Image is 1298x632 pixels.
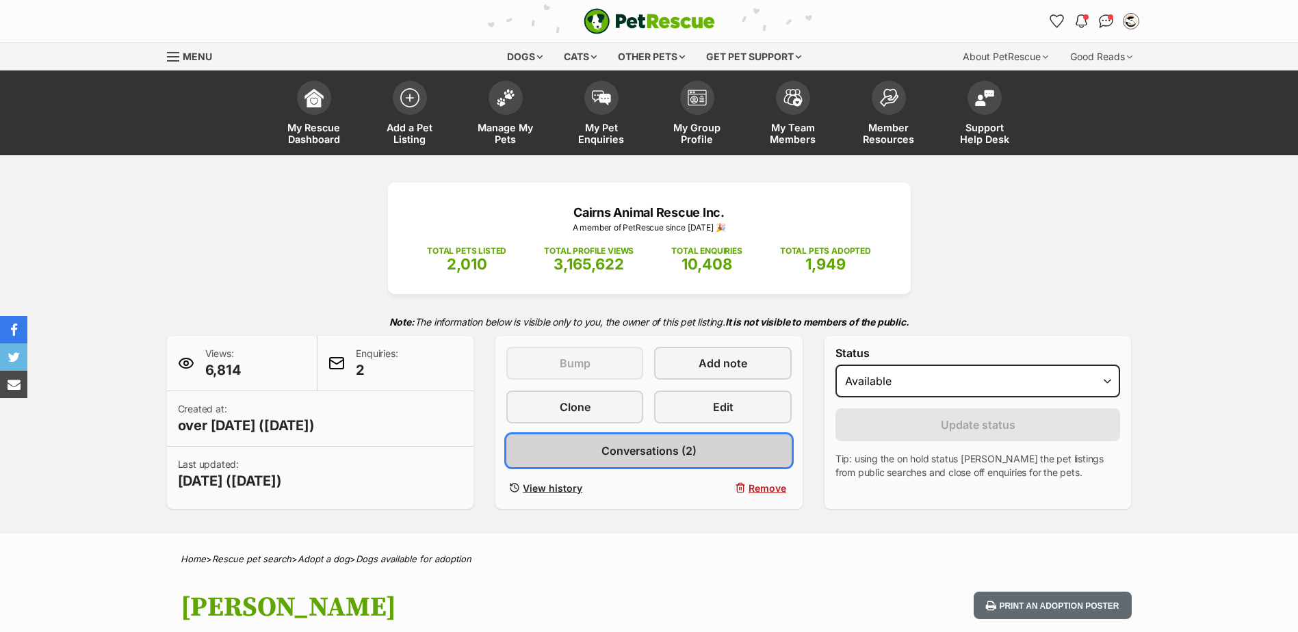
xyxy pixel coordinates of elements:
[356,347,398,380] p: Enquiries:
[167,43,222,68] a: Menu
[1046,10,1142,32] ul: Account quick links
[298,553,350,564] a: Adopt a dog
[762,122,824,145] span: My Team Members
[835,452,1121,479] p: Tip: using the on hold status [PERSON_NAME] the pet listings from public searches and close off e...
[713,399,734,415] span: Edit
[181,592,760,623] h1: [PERSON_NAME]
[362,74,458,155] a: Add a Pet Listing
[780,245,871,257] p: TOTAL PETS ADOPTED
[697,43,811,70] div: Get pet support
[554,255,624,273] span: 3,165,622
[146,554,1152,564] div: > > >
[400,88,419,107] img: add-pet-listing-icon-0afa8454b4691262ce3f59096e99ab1cd57d4a30225e0717b998d2c9b9846f56.svg
[356,360,398,380] span: 2
[1046,10,1068,32] a: Favourites
[167,308,1132,336] p: The information below is visible only to you, the owner of this pet listing.
[408,222,890,234] p: A member of PetRescue since [DATE] 🎉
[666,122,728,145] span: My Group Profile
[178,458,282,490] p: Last updated:
[749,481,786,495] span: Remove
[654,391,791,423] a: Edit
[506,347,643,380] button: Bump
[835,347,1121,359] label: Status
[304,88,324,107] img: dashboard-icon-eb2f2d2d3e046f16d808141f083e7271f6b2e854fb5c12c21221c1fb7104beca.svg
[1095,10,1117,32] a: Conversations
[953,43,1058,70] div: About PetRescue
[654,347,791,380] a: Add note
[937,74,1033,155] a: Support Help Desk
[178,416,315,435] span: over [DATE] ([DATE])
[497,43,552,70] div: Dogs
[682,255,732,273] span: 10,408
[554,43,606,70] div: Cats
[671,245,742,257] p: TOTAL ENQUIRIES
[266,74,362,155] a: My Rescue Dashboard
[205,347,242,380] p: Views:
[427,245,506,257] p: TOTAL PETS LISTED
[835,408,1121,441] button: Update status
[506,391,643,423] a: Clone
[389,316,415,328] strong: Note:
[544,245,634,257] p: TOTAL PROFILE VIEWS
[954,122,1015,145] span: Support Help Desk
[783,89,803,107] img: team-members-icon-5396bd8760b3fe7c0b43da4ab00e1e3bb1a5d9ba89233759b79545d2d3fc5d0d.svg
[699,355,747,371] span: Add note
[560,355,590,371] span: Bump
[571,122,632,145] span: My Pet Enquiries
[879,88,898,107] img: member-resources-icon-8e73f808a243e03378d46382f2149f9095a855e16c252ad45f914b54edf8863c.svg
[858,122,920,145] span: Member Resources
[178,471,282,490] span: [DATE] ([DATE])
[1076,14,1087,28] img: notifications-46538b983faf8c2785f20acdc204bb7945ddae34d4c08c2a6579f10ce5e182be.svg
[654,478,791,498] button: Remove
[178,402,315,435] p: Created at:
[1071,10,1093,32] button: Notifications
[205,360,242,380] span: 6,814
[1124,14,1138,28] img: Shardin Carter profile pic
[560,399,590,415] span: Clone
[725,316,909,328] strong: It is not visible to members of the public.
[584,8,715,34] img: logo-e224e6f780fb5917bec1dbf3a21bbac754714ae5b6737aabdf751b685950b380.svg
[458,74,554,155] a: Manage My Pets
[523,481,582,495] span: View history
[506,434,792,467] a: Conversations (2)
[649,74,745,155] a: My Group Profile
[688,90,707,106] img: group-profile-icon-3fa3cf56718a62981997c0bc7e787c4b2cf8bcc04b72c1350f741eb67cf2f40e.svg
[1061,43,1142,70] div: Good Reads
[212,553,291,564] a: Rescue pet search
[506,478,643,498] a: View history
[941,417,1015,433] span: Update status
[975,90,994,106] img: help-desk-icon-fdf02630f3aa405de69fd3d07c3f3aa587a6932b1a1747fa1d2bba05be0121f9.svg
[974,592,1131,620] button: Print an adoption poster
[601,443,697,459] span: Conversations (2)
[1120,10,1142,32] button: My account
[1099,14,1113,28] img: chat-41dd97257d64d25036548639549fe6c8038ab92f7586957e7f3b1b290dea8141.svg
[183,51,212,62] span: Menu
[841,74,937,155] a: Member Resources
[554,74,649,155] a: My Pet Enquiries
[356,553,471,564] a: Dogs available for adoption
[379,122,441,145] span: Add a Pet Listing
[181,553,206,564] a: Home
[608,43,695,70] div: Other pets
[745,74,841,155] a: My Team Members
[496,89,515,107] img: manage-my-pets-icon-02211641906a0b7f246fdf0571729dbe1e7629f14944591b6c1af311fb30b64b.svg
[475,122,536,145] span: Manage My Pets
[408,203,890,222] p: Cairns Animal Rescue Inc.
[805,255,846,273] span: 1,949
[283,122,345,145] span: My Rescue Dashboard
[592,90,611,105] img: pet-enquiries-icon-7e3ad2cf08bfb03b45e93fb7055b45f3efa6380592205ae92323e6603595dc1f.svg
[584,8,715,34] a: PetRescue
[447,255,487,273] span: 2,010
